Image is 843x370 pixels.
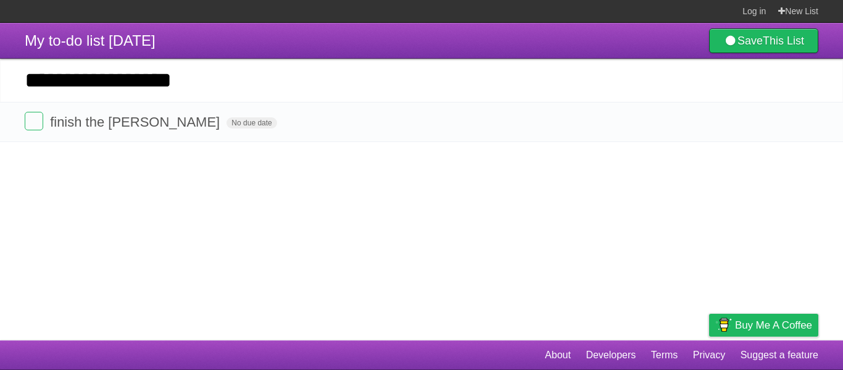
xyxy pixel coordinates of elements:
[715,314,732,335] img: Buy me a coffee
[25,32,156,49] span: My to-do list [DATE]
[709,314,818,337] a: Buy me a coffee
[735,314,812,336] span: Buy me a coffee
[586,343,636,367] a: Developers
[709,28,818,53] a: SaveThis List
[50,114,223,130] span: finish the [PERSON_NAME]
[226,117,276,128] span: No due date
[763,35,804,47] b: This List
[651,343,678,367] a: Terms
[741,343,818,367] a: Suggest a feature
[693,343,725,367] a: Privacy
[25,112,43,130] label: Done
[545,343,571,367] a: About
